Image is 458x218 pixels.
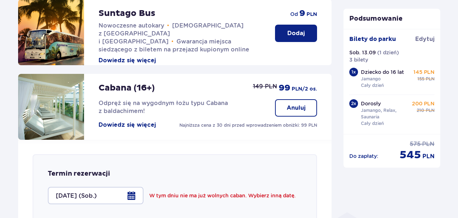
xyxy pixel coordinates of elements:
[99,56,156,64] button: Dowiedz się więcej
[287,29,305,37] p: Dodaj
[307,11,317,18] p: PLN
[361,68,404,76] p: Dziecko do 16 lat
[99,83,155,93] p: Cabana (16+)
[343,14,441,23] p: Podsumowanie
[361,107,411,120] p: Jamango, Relax, Saunaria
[99,22,243,45] span: [DEMOGRAPHIC_DATA] z [GEOGRAPHIC_DATA] i [GEOGRAPHIC_DATA]
[361,120,384,127] p: Cały dzień
[400,148,421,162] p: 545
[275,25,317,42] button: Dodaj
[299,8,305,19] p: 9
[99,100,228,114] span: Odpręż się na wygodnym łożu typu Cabana z baldachimem!
[349,35,396,43] p: Bilety do parku
[149,192,296,199] p: W tym dniu nie ma już wolnych caban. Wybierz inną datę.
[412,100,434,107] p: 200 PLN
[290,11,298,18] p: od
[18,74,84,140] img: attraction
[426,107,434,114] p: PLN
[349,49,376,56] p: Sob. 13.09
[422,152,434,160] p: PLN
[417,76,424,82] p: 155
[349,99,358,108] div: 2 x
[417,107,424,114] p: 210
[99,121,156,129] button: Dowiedz się więcej
[99,8,155,19] p: Suntago Bus
[413,68,434,76] p: 145 PLN
[422,140,434,148] p: PLN
[349,152,378,160] p: Do zapłaty :
[287,104,305,112] p: Anuluj
[292,85,317,93] p: PLN /2 os.
[349,68,358,76] div: 1 x
[377,49,399,56] p: ( 1 dzień )
[167,22,169,29] span: •
[361,76,381,82] p: Jamango
[361,82,384,89] p: Cały dzień
[410,140,421,148] p: 575
[279,83,290,93] p: 99
[275,99,317,117] button: Anuluj
[99,22,164,29] span: Nowoczesne autokary
[415,35,434,43] a: Edytuj
[48,169,110,178] p: Termin rezerwacji
[426,76,434,82] p: PLN
[349,56,368,63] p: 3 bilety
[253,83,277,91] p: 149 PLN
[179,122,317,129] p: Najniższa cena z 30 dni przed wprowadzeniem obniżki: 99 PLN
[171,38,174,45] span: •
[361,100,381,107] p: Dorosły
